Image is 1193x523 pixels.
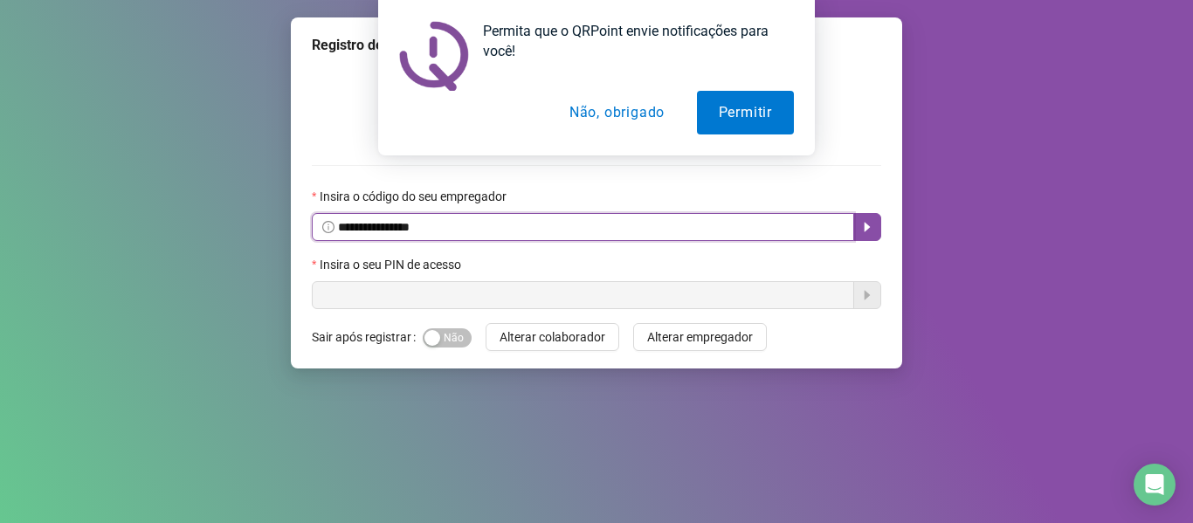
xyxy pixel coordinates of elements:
[312,255,472,274] label: Insira o seu PIN de acesso
[486,323,619,351] button: Alterar colaborador
[469,21,794,61] div: Permita que o QRPoint envie notificações para você!
[322,221,334,233] span: info-circle
[860,220,874,234] span: caret-right
[647,327,753,347] span: Alterar empregador
[548,91,686,134] button: Não, obrigado
[697,91,794,134] button: Permitir
[1134,464,1176,506] div: Open Intercom Messenger
[500,327,605,347] span: Alterar colaborador
[312,187,518,206] label: Insira o código do seu empregador
[633,323,767,351] button: Alterar empregador
[399,21,469,91] img: notification icon
[312,323,423,351] label: Sair após registrar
